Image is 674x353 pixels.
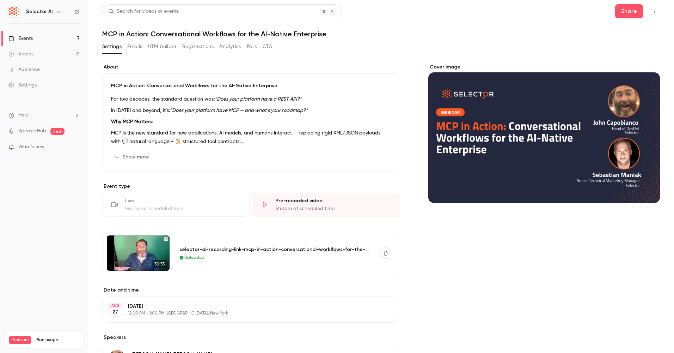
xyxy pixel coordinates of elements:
[9,336,31,344] span: Premium
[18,127,46,135] a: SpeakerHub
[18,143,45,151] span: What's new
[275,197,391,204] div: Pre-recorded video
[9,6,20,17] img: Selector AI
[111,129,391,146] p: MCP is the new standard for how applications, AI models, and humans interact — replacing rigid XM...
[8,82,37,89] div: Settings
[252,193,400,217] div: Pre-recorded videoStream at scheduled time
[36,337,79,343] span: Plan usage
[125,197,241,204] div: Live
[152,260,167,268] span: 30:33
[615,4,643,18] button: Share
[111,95,391,103] p: For two decades, the standard question was:
[71,144,80,150] iframe: Noticeable Trigger
[275,205,391,212] div: Stream at scheduled time
[263,41,272,52] button: CTA
[102,64,400,71] label: About
[127,41,142,52] button: Emails
[179,246,372,253] div: selector-ai-recording-link-mcp-in-action-conversational-workflows-for-the-ai-native-enterprise-2.mp4
[111,82,391,89] p: MCP in Action: Conversational Workflows for the AI-Native Enterprise
[112,309,118,316] p: 27
[8,66,40,73] div: Audience
[102,41,122,52] button: Settings
[184,255,204,261] span: Uploaded
[111,106,391,115] p: In [DATE] and beyond, it’s:
[8,50,33,58] div: Videos
[428,64,660,203] section: Cover image
[128,303,363,310] p: [DATE]
[111,151,153,163] button: Show more
[102,30,660,38] h1: MCP in Action: Conversational Workflows for the AI-Native Enterprise
[109,303,122,308] div: AUG
[8,35,33,42] div: Events
[102,193,250,217] div: LiveGo live at scheduled time
[428,64,660,71] label: Cover image
[247,41,257,52] button: Polls
[50,128,65,135] span: new
[219,41,241,52] button: Analytics
[170,108,308,113] em: “Does your platform have MCP — and what’s your roadmap?”
[215,97,302,102] em: “Does your platform have a REST API?”
[102,183,400,190] p: Event type
[8,112,80,119] li: help-dropdown-opener
[148,41,177,52] button: UTM builder
[111,119,153,124] strong: Why MCP Matters:
[108,8,179,15] div: Search for videos or events
[18,112,29,119] span: Help
[26,8,53,15] h6: Selector AI
[102,287,400,294] label: Date and time
[102,334,400,341] label: Speakers
[182,41,214,52] button: Registrations
[125,205,241,212] div: Go live at scheduled time
[128,311,363,316] p: 12:00 PM - 1:00 PM, [GEOGRAPHIC_DATA]/New_York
